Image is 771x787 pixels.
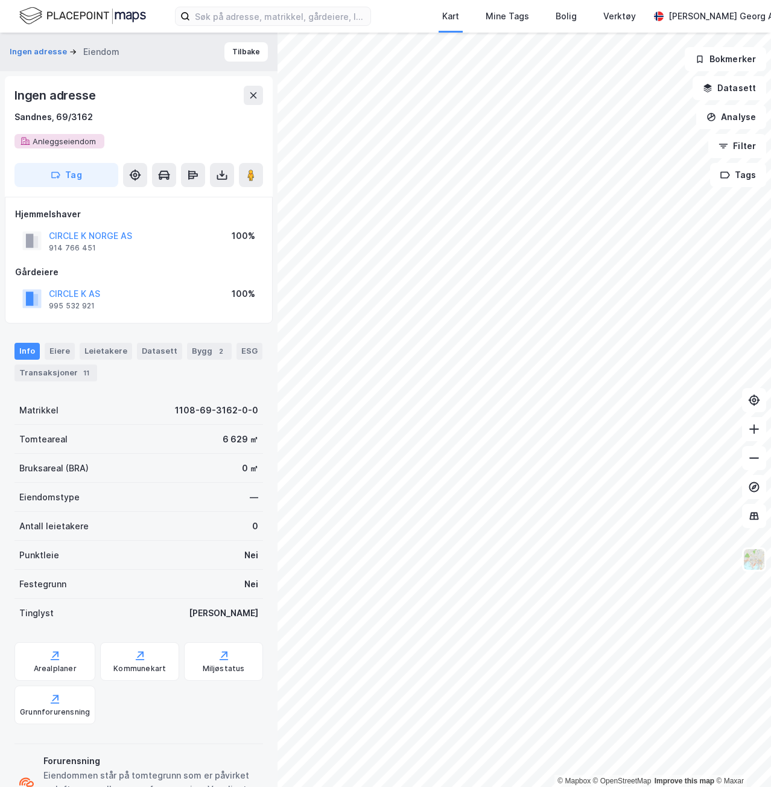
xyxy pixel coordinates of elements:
div: Miljøstatus [203,664,245,674]
button: Tilbake [224,42,268,62]
div: Kontrollprogram for chat [711,729,771,787]
button: Datasett [693,76,766,100]
div: Nei [244,577,258,591]
div: Eiere [45,343,75,360]
div: — [250,490,258,505]
div: 11 [80,367,92,379]
div: 995 532 921 [49,301,95,311]
a: Mapbox [557,777,591,785]
div: Nei [244,548,258,562]
div: 100% [232,287,255,301]
div: Bruksareal (BRA) [19,461,89,476]
div: 1108-69-3162-0-0 [175,403,258,418]
button: Filter [708,134,766,158]
input: Søk på adresse, matrikkel, gårdeiere, leietakere eller personer [190,7,370,25]
button: Tag [14,163,118,187]
div: Info [14,343,40,360]
div: Festegrunn [19,577,66,591]
div: Forurensning [43,754,258,768]
div: Datasett [137,343,182,360]
div: Verktøy [603,9,636,24]
div: Hjemmelshaver [15,207,262,221]
div: Bolig [556,9,577,24]
button: Ingen adresse [10,46,69,58]
button: Tags [710,163,766,187]
div: ESG [236,343,262,360]
img: Z [743,548,766,571]
div: Bygg [187,343,232,360]
div: 0 ㎡ [242,461,258,476]
div: Punktleie [19,548,59,562]
div: Gårdeiere [15,265,262,279]
div: Tinglyst [19,606,54,620]
div: Arealplaner [34,664,77,674]
div: 0 [252,519,258,534]
div: Eiendom [83,45,119,59]
button: Bokmerker [685,47,766,71]
img: logo.f888ab2527a4732fd821a326f86c7f29.svg [19,5,146,27]
div: Antall leietakere [19,519,89,534]
div: Tomteareal [19,432,68,447]
div: Ingen adresse [14,86,98,105]
div: Mine Tags [486,9,529,24]
div: Kart [442,9,459,24]
div: 100% [232,229,255,243]
div: Leietakere [80,343,132,360]
div: Matrikkel [19,403,59,418]
div: Eiendomstype [19,490,80,505]
iframe: Chat Widget [711,729,771,787]
a: Improve this map [655,777,714,785]
div: 914 766 451 [49,243,96,253]
div: [PERSON_NAME] [189,606,258,620]
button: Analyse [696,105,766,129]
div: Grunnforurensning [20,707,90,717]
div: Transaksjoner [14,365,97,381]
div: Sandnes, 69/3162 [14,110,93,124]
a: OpenStreetMap [593,777,652,785]
div: 6 629 ㎡ [223,432,258,447]
div: Kommunekart [113,664,166,674]
div: 2 [215,345,227,357]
